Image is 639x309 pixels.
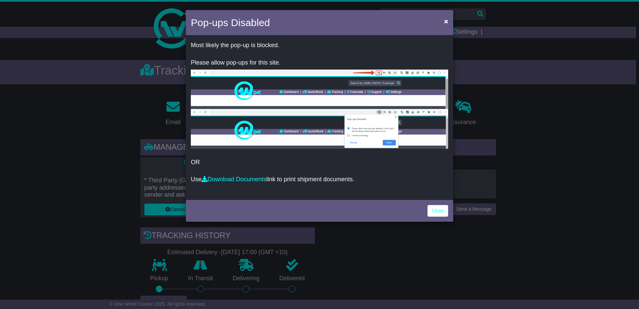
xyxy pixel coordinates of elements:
[191,70,448,109] img: allow-popup-1.png
[191,59,448,67] p: Please allow pop-ups for this site.
[427,205,448,217] a: Close
[191,176,448,183] p: Use link to print shipment documents.
[191,42,448,49] p: Most likely the pop-up is blocked.
[191,109,448,149] img: allow-popup-2.png
[202,176,266,183] a: Download Documents
[191,15,270,30] h4: Pop-ups Disabled
[441,14,452,28] button: Close
[444,17,448,25] span: ×
[186,37,453,198] div: OR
